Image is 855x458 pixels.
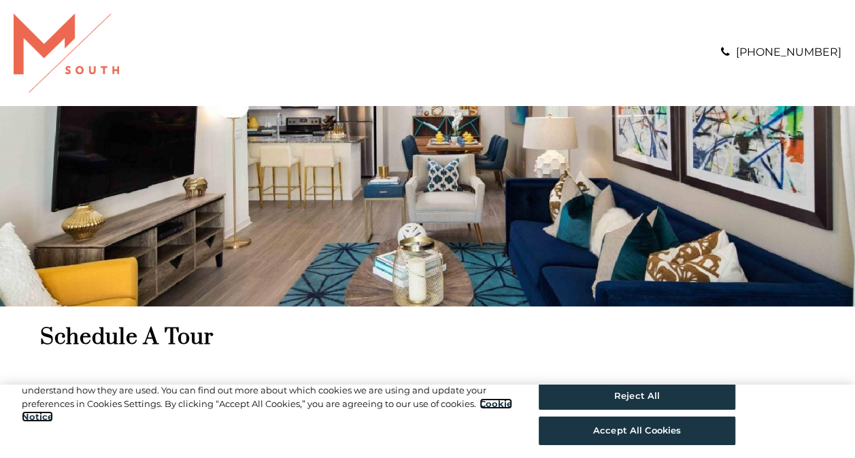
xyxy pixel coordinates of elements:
div: We use cookies to make interactions with our websites and services easy and meaningful and to bet... [22,371,513,424]
h1: Schedule a Tour [40,323,816,351]
button: Accept All Cookies [539,417,735,445]
img: A graphic with a red M and the word SOUTH. [14,14,119,92]
a: Logo [14,46,119,58]
button: Reject All [539,382,735,410]
a: [PHONE_NUMBER] [736,46,841,58]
